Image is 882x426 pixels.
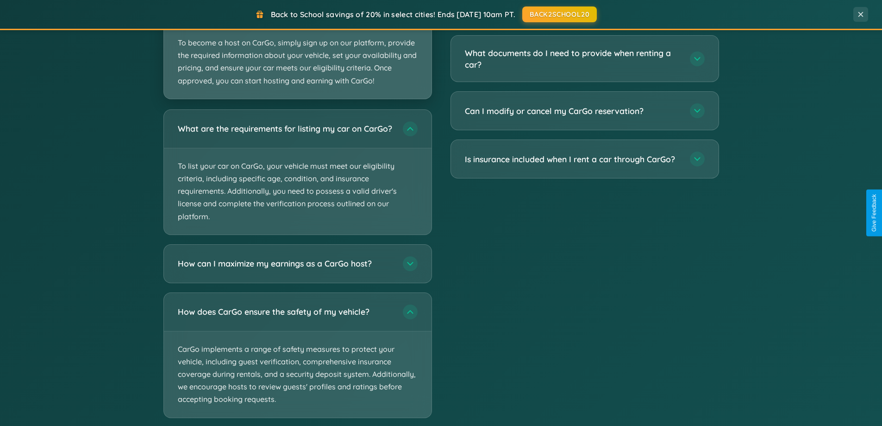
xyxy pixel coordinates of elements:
h3: What documents do I need to provide when renting a car? [465,47,681,70]
h3: What are the requirements for listing my car on CarGo? [178,123,394,134]
h3: Is insurance included when I rent a car through CarGo? [465,153,681,165]
h3: How can I maximize my earnings as a CarGo host? [178,258,394,269]
p: CarGo implements a range of safety measures to protect your vehicle, including guest verification... [164,331,432,418]
p: To list your car on CarGo, your vehicle must meet our eligibility criteria, including specific ag... [164,148,432,235]
div: Give Feedback [871,194,877,232]
h3: Can I modify or cancel my CarGo reservation? [465,105,681,117]
button: BACK2SCHOOL20 [522,6,597,22]
h3: How does CarGo ensure the safety of my vehicle? [178,306,394,318]
span: Back to School savings of 20% in select cities! Ends [DATE] 10am PT. [271,10,515,19]
p: To become a host on CarGo, simply sign up on our platform, provide the required information about... [164,25,432,99]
